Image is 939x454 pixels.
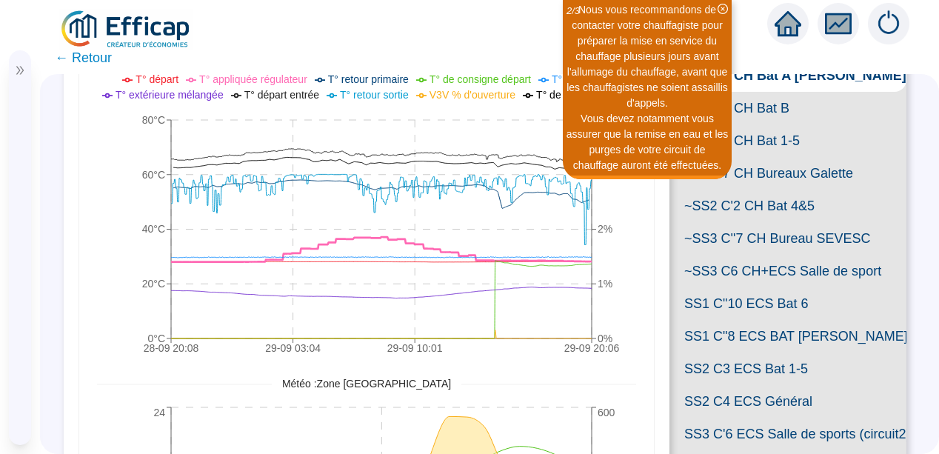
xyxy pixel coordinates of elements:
[598,333,612,344] tspan: 0%
[199,73,307,85] span: T° appliquée régulateur
[340,89,409,101] span: T° retour sortie
[244,89,319,101] span: T° départ entrée
[669,255,906,287] span: ~SS3 C6 CH+ECS Salle de sport
[15,65,25,76] span: double-right
[136,73,178,85] span: T° départ
[669,222,906,255] span: ~SS3 C''7 CH Bureau SEVESC
[718,4,728,14] span: close-circle
[552,73,592,85] span: T° retour
[868,3,909,44] img: alerts
[669,287,906,320] span: SS1 C"10 ECS Bat 6
[142,224,165,236] tspan: 40°C
[430,89,515,101] span: V3V % d'ouverture
[825,10,852,37] span: fund
[567,5,580,16] i: 2 / 3
[328,73,409,85] span: T° retour primaire
[775,10,801,37] span: home
[536,89,612,101] span: T° de production
[153,407,165,418] tspan: 24
[669,418,906,450] span: SS3 C'6 ECS Salle de sports (circuit2)
[598,278,612,290] tspan: 1%
[669,59,906,92] span: SS1 C8 CH Bat A [PERSON_NAME]
[116,89,224,101] span: T° extérieure mélangée
[265,342,321,354] tspan: 29-09 03:04
[148,333,166,344] tspan: 0°C
[142,278,165,290] tspan: 20°C
[387,342,443,354] tspan: 29-09 10:01
[669,320,906,353] span: SS1 C"8 ECS BAT [PERSON_NAME]
[669,190,906,222] span: ~SS2 C'2 CH Bat 4&5
[430,73,531,85] span: T° de consigne départ
[59,9,193,50] img: efficap energie logo
[669,353,906,385] span: SS2 C3 ECS Bat 1-5
[669,92,906,124] span: SS2 C1 CH Bat B
[55,47,112,68] span: ← Retour
[142,114,165,126] tspan: 80°C
[669,124,906,157] span: SS2 C2 CH Bat 1-5
[564,342,620,354] tspan: 29-09 20:06
[598,224,612,236] tspan: 2%
[565,2,729,111] div: Nous vous recommandons de contacter votre chauffagiste pour préparer la mise en service du chauff...
[565,111,729,173] div: Vous devez notamment vous assurer que la remise en eau et les purges de votre circuit de chauffag...
[142,169,165,181] tspan: 60°C
[598,407,615,418] tspan: 600
[598,169,612,181] tspan: 3%
[144,342,199,354] tspan: 28-09 20:08
[669,385,906,418] span: SS2 C4 ECS Général
[272,376,461,392] span: Météo : Zone [GEOGRAPHIC_DATA]
[669,157,906,190] span: SS3 C7 CH Bureaux Galette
